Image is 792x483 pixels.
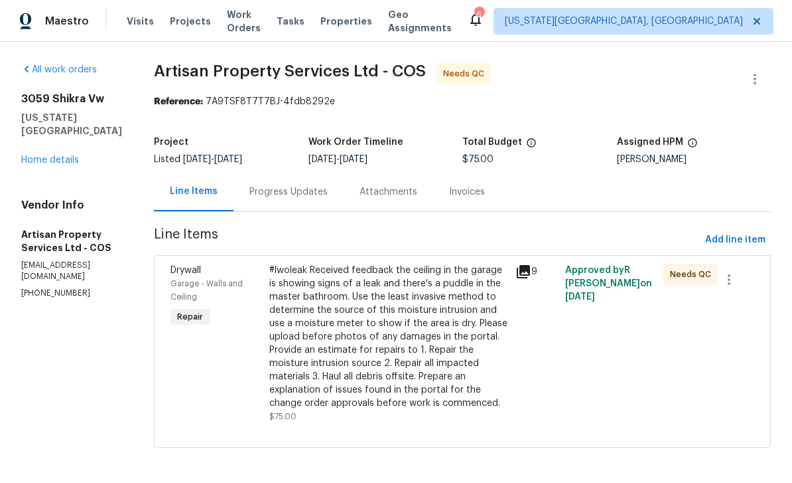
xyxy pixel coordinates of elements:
[462,155,494,164] span: $75.00
[45,15,89,28] span: Maestro
[172,310,208,324] span: Repair
[154,155,242,164] span: Listed
[269,413,297,421] span: $75.00
[154,138,188,147] h5: Project
[21,288,122,299] p: [PHONE_NUMBER]
[21,111,122,138] h5: [US_STATE][GEOGRAPHIC_DATA]
[340,155,367,164] span: [DATE]
[617,138,683,147] h5: Assigned HPM
[21,65,97,74] a: All work orders
[462,138,522,147] h5: Total Budget
[249,185,328,199] div: Progress Updates
[269,264,508,410] div: #lwoleak Received feedback the ceiling in the garage is showing signs of a leak and there's a pud...
[565,292,595,302] span: [DATE]
[21,199,122,212] h4: Vendor Info
[705,232,765,248] span: Add line item
[127,15,154,28] span: Visits
[21,92,122,106] h2: 3059 Shikra Vw
[214,155,242,164] span: [DATE]
[154,228,700,252] span: Line Items
[21,260,122,282] p: [EMAIL_ADDRESS][DOMAIN_NAME]
[526,138,537,155] span: The total cost of line items that have been proposed by Opendoor. This sum includes line items th...
[515,264,557,280] div: 9
[565,266,652,302] span: Approved by R [PERSON_NAME] on
[308,138,403,147] h5: Work Order Timeline
[154,97,203,106] b: Reference:
[183,155,211,164] span: [DATE]
[170,280,243,301] span: Garage - Walls and Ceiling
[277,17,304,26] span: Tasks
[670,268,716,281] span: Needs QC
[21,155,79,165] a: Home details
[308,155,336,164] span: [DATE]
[154,95,771,108] div: 7A9TSF8T7T7BJ-4fdb8292e
[21,228,122,254] h5: Artisan Property Services Ltd - COS
[227,8,261,35] span: Work Orders
[170,15,211,28] span: Projects
[474,8,484,21] div: 6
[443,67,490,80] span: Needs QC
[320,15,372,28] span: Properties
[183,155,242,164] span: -
[700,228,771,252] button: Add line item
[687,138,698,155] span: The hpm assigned to this work order.
[170,185,218,198] div: Line Items
[617,155,771,164] div: [PERSON_NAME]
[360,185,417,199] div: Attachments
[449,185,485,199] div: Invoices
[170,266,201,275] span: Drywall
[505,15,743,28] span: [US_STATE][GEOGRAPHIC_DATA], [GEOGRAPHIC_DATA]
[308,155,367,164] span: -
[388,8,452,35] span: Geo Assignments
[154,63,426,79] span: Artisan Property Services Ltd - COS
